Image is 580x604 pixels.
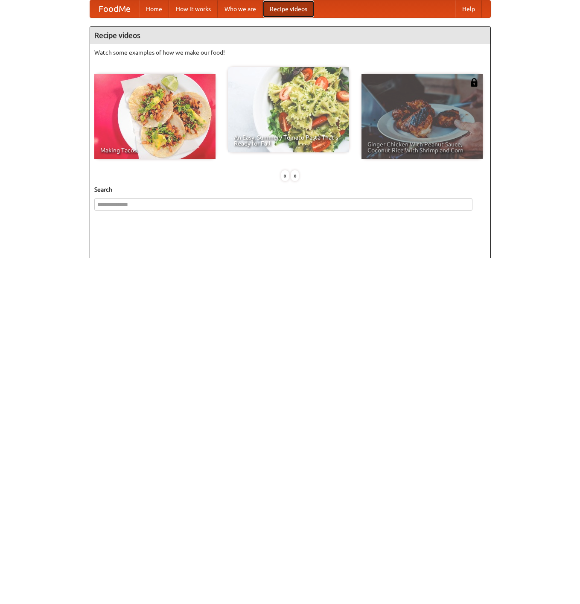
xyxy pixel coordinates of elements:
span: Making Tacos [100,147,210,153]
a: Recipe videos [263,0,314,18]
img: 483408.png [470,78,478,87]
div: « [281,170,289,181]
a: Who we are [218,0,263,18]
h4: Recipe videos [90,27,490,44]
h5: Search [94,185,486,194]
a: An Easy, Summery Tomato Pasta That's Ready for Fall [228,67,349,152]
span: An Easy, Summery Tomato Pasta That's Ready for Fall [234,134,343,146]
div: » [291,170,299,181]
a: Home [139,0,169,18]
a: FoodMe [90,0,139,18]
a: Help [455,0,482,18]
a: How it works [169,0,218,18]
a: Making Tacos [94,74,216,159]
p: Watch some examples of how we make our food! [94,48,486,57]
